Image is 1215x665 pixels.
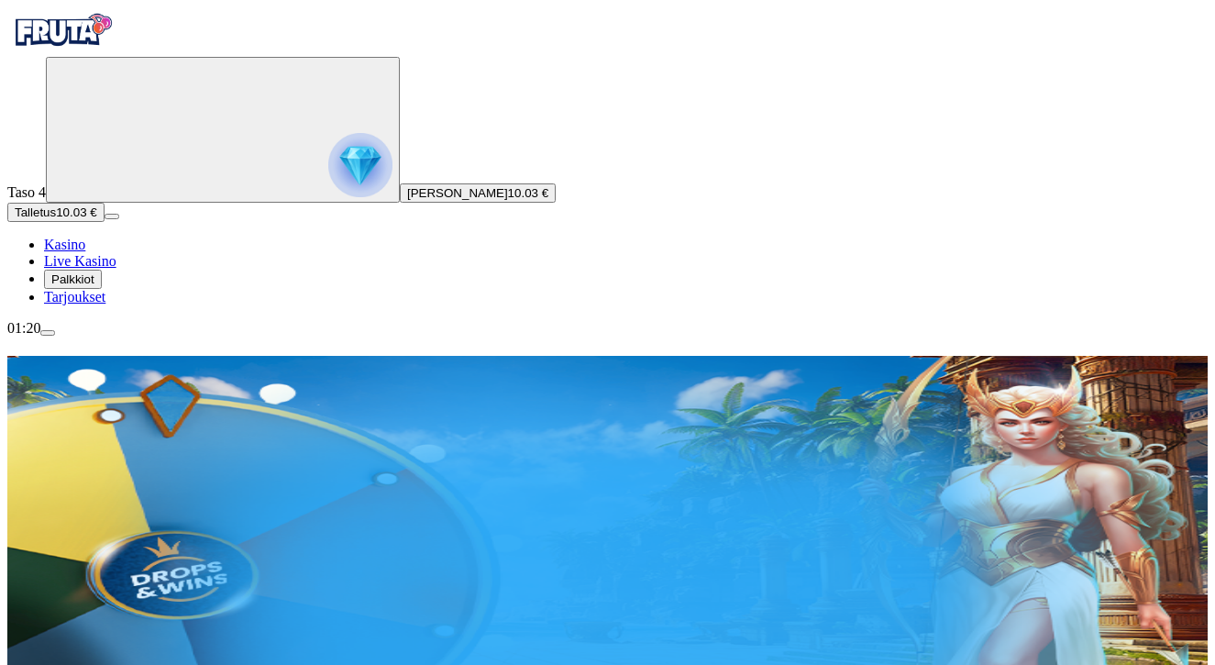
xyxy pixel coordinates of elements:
button: menu [40,330,55,336]
button: menu [105,214,119,219]
nav: Primary [7,7,1208,305]
span: Palkkiot [51,272,94,286]
span: 01:20 [7,320,40,336]
a: poker-chip iconLive Kasino [44,253,116,269]
span: Tarjoukset [44,289,105,305]
button: Talletusplus icon10.03 € [7,203,105,222]
span: Taso 4 [7,184,46,200]
a: diamond iconKasino [44,237,85,252]
a: gift-inverted iconTarjoukset [44,289,105,305]
span: Kasino [44,237,85,252]
span: 10.03 € [508,186,548,200]
span: Talletus [15,205,56,219]
a: Fruta [7,40,117,56]
img: reward progress [328,133,392,197]
button: reward iconPalkkiot [44,270,102,289]
button: [PERSON_NAME]10.03 € [400,183,556,203]
span: Live Kasino [44,253,116,269]
span: [PERSON_NAME] [407,186,508,200]
button: reward progress [46,57,400,203]
span: 10.03 € [56,205,96,219]
img: Fruta [7,7,117,53]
